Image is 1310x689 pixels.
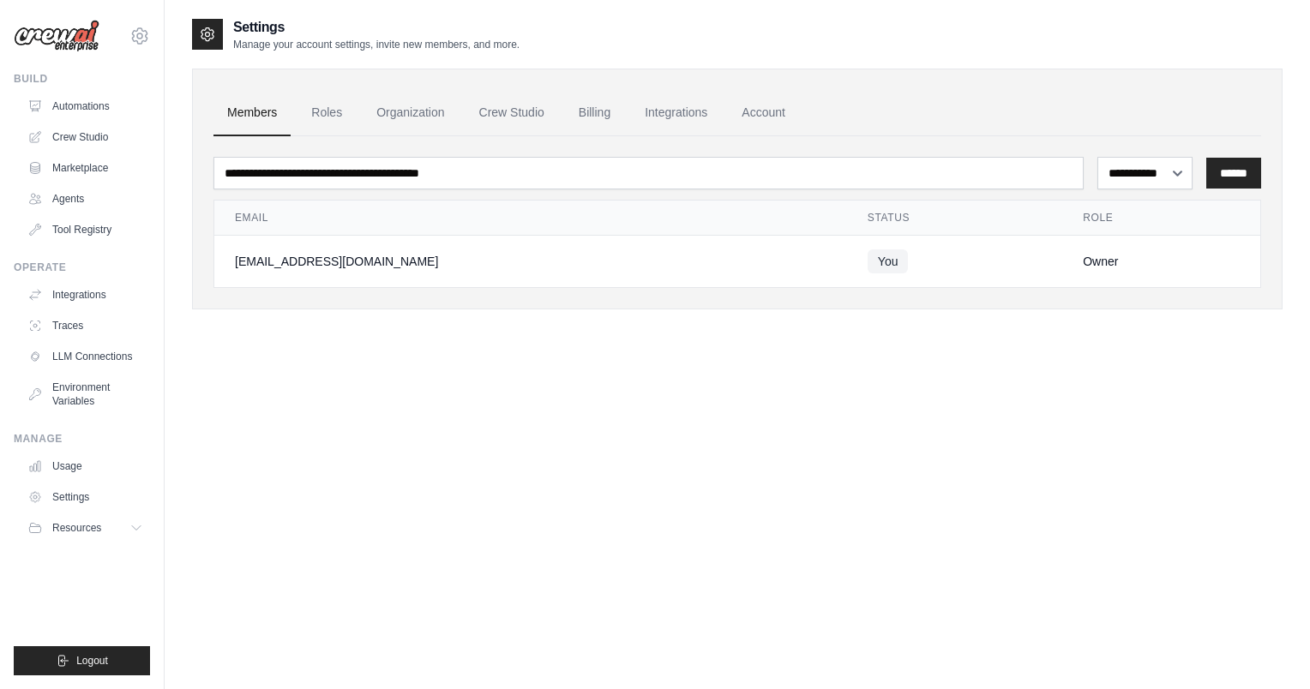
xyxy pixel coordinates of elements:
[565,90,624,136] a: Billing
[214,201,847,236] th: Email
[21,185,150,213] a: Agents
[21,374,150,415] a: Environment Variables
[14,72,150,86] div: Build
[21,343,150,370] a: LLM Connections
[21,123,150,151] a: Crew Studio
[21,154,150,182] a: Marketplace
[233,38,520,51] p: Manage your account settings, invite new members, and more.
[14,20,99,52] img: Logo
[466,90,558,136] a: Crew Studio
[235,253,826,270] div: [EMAIL_ADDRESS][DOMAIN_NAME]
[868,249,909,273] span: You
[21,93,150,120] a: Automations
[21,483,150,511] a: Settings
[14,432,150,446] div: Manage
[14,646,150,675] button: Logout
[728,90,799,136] a: Account
[52,521,101,535] span: Resources
[213,90,291,136] a: Members
[363,90,458,136] a: Organization
[847,201,1062,236] th: Status
[21,216,150,243] a: Tool Registry
[21,312,150,339] a: Traces
[631,90,721,136] a: Integrations
[1062,201,1260,236] th: Role
[233,17,520,38] h2: Settings
[21,514,150,542] button: Resources
[14,261,150,274] div: Operate
[21,452,150,480] a: Usage
[76,654,108,668] span: Logout
[1083,253,1240,270] div: Owner
[297,90,356,136] a: Roles
[21,281,150,309] a: Integrations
